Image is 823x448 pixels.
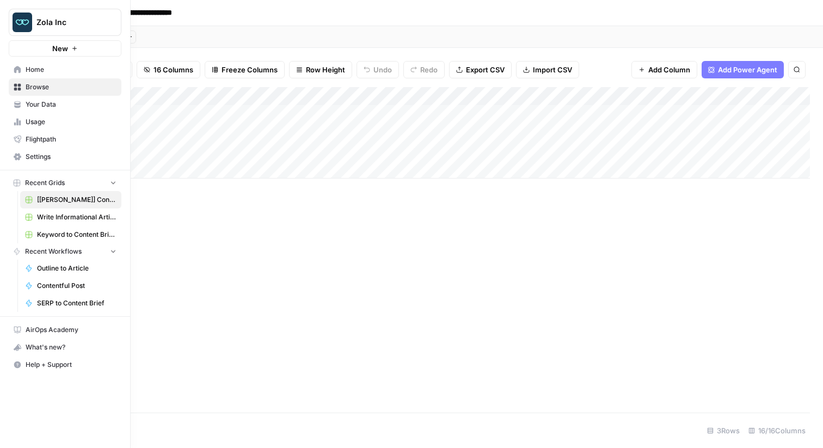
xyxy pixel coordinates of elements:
[420,64,438,75] span: Redo
[37,263,116,273] span: Outline to Article
[403,61,445,78] button: Redo
[37,298,116,308] span: SERP to Content Brief
[13,13,32,32] img: Zola Inc Logo
[373,64,392,75] span: Undo
[9,339,121,355] div: What's new?
[26,325,116,335] span: AirOps Academy
[205,61,285,78] button: Freeze Columns
[153,64,193,75] span: 16 Columns
[20,260,121,277] a: Outline to Article
[357,61,399,78] button: Undo
[9,131,121,148] a: Flightpath
[37,195,116,205] span: [[PERSON_NAME]] Content Creation
[26,65,116,75] span: Home
[306,64,345,75] span: Row Height
[9,61,121,78] a: Home
[9,356,121,373] button: Help + Support
[703,422,744,439] div: 3 Rows
[9,113,121,131] a: Usage
[648,64,690,75] span: Add Column
[37,212,116,222] span: Write Informational Article
[9,321,121,339] a: AirOps Academy
[20,191,121,208] a: [[PERSON_NAME]] Content Creation
[20,294,121,312] a: SERP to Content Brief
[26,117,116,127] span: Usage
[9,78,121,96] a: Browse
[9,175,121,191] button: Recent Grids
[718,64,777,75] span: Add Power Agent
[37,281,116,291] span: Contentful Post
[9,40,121,57] button: New
[26,134,116,144] span: Flightpath
[533,64,572,75] span: Import CSV
[449,61,512,78] button: Export CSV
[9,9,121,36] button: Workspace: Zola Inc
[26,82,116,92] span: Browse
[516,61,579,78] button: Import CSV
[222,64,278,75] span: Freeze Columns
[9,96,121,113] a: Your Data
[744,422,810,439] div: 16/16 Columns
[26,100,116,109] span: Your Data
[631,61,697,78] button: Add Column
[9,339,121,356] button: What's new?
[137,61,200,78] button: 16 Columns
[25,247,82,256] span: Recent Workflows
[466,64,505,75] span: Export CSV
[37,230,116,240] span: Keyword to Content Brief Grid
[20,226,121,243] a: Keyword to Content Brief Grid
[26,360,116,370] span: Help + Support
[20,208,121,226] a: Write Informational Article
[36,17,102,28] span: Zola Inc
[26,152,116,162] span: Settings
[289,61,352,78] button: Row Height
[20,277,121,294] a: Contentful Post
[9,148,121,165] a: Settings
[9,243,121,260] button: Recent Workflows
[702,61,784,78] button: Add Power Agent
[52,43,68,54] span: New
[25,178,65,188] span: Recent Grids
